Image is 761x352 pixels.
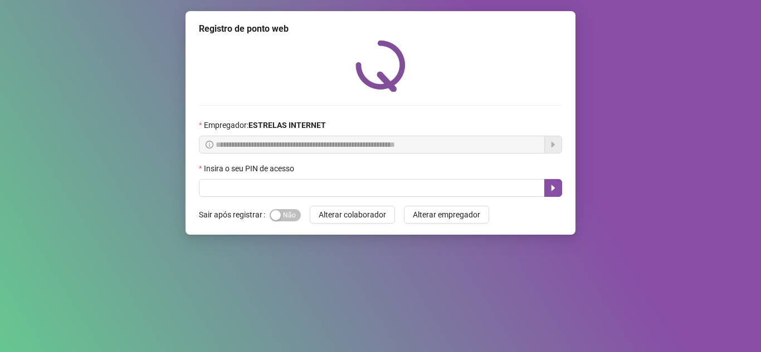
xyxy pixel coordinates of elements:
[248,121,326,130] strong: ESTRELAS INTERNET
[204,119,326,131] span: Empregador :
[549,184,558,192] span: caret-right
[199,22,562,36] div: Registro de ponto web
[206,141,213,148] span: info-circle
[413,209,480,221] span: Alterar empregador
[319,209,386,221] span: Alterar colaborador
[355,40,406,92] img: QRPoint
[199,206,270,224] label: Sair após registrar
[199,162,301,175] label: Insira o seu PIN de acesso
[310,206,395,224] button: Alterar colaborador
[404,206,489,224] button: Alterar empregador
